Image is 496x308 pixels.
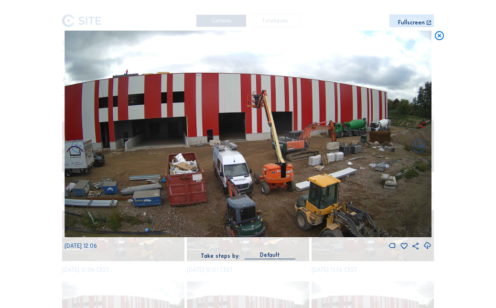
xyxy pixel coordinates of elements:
img: Image [65,31,431,237]
div: Fullscreen [398,20,425,26]
div: Default [260,251,280,259]
div: Take steps by: [201,253,240,259]
i: Back [410,138,427,154]
div: Default [245,251,295,259]
i: Forward [70,138,86,154]
span: [DATE] 12:06 [65,242,97,249]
